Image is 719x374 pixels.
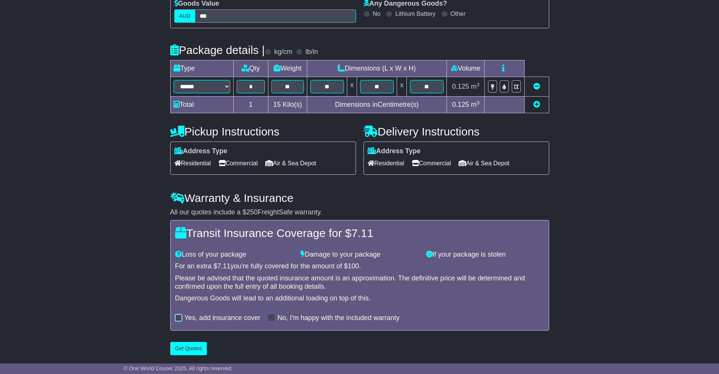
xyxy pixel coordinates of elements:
h4: Package details | [170,44,265,56]
div: Please be advised that the quoted insurance amount is an approximation. The definitive price will... [175,274,544,291]
h4: Pickup Instructions [170,125,356,138]
a: Add new item [533,101,540,108]
span: Commercial [219,157,258,169]
span: 250 [246,208,258,216]
td: Volume [447,60,485,77]
h4: Transit Insurance Coverage for $ [175,227,544,239]
h4: Warranty & Insurance [170,192,549,204]
label: Lithium Battery [395,10,436,17]
td: Kilo(s) [268,97,307,113]
span: Residential [174,157,211,169]
label: Yes, add insurance cover [185,314,260,322]
label: lb/in [305,48,318,56]
td: x [347,77,357,97]
span: Residential [368,157,404,169]
label: Address Type [174,147,228,155]
div: All our quotes include a $ FreightSafe warranty. [170,208,549,217]
div: Dangerous Goods will lead to an additional loading on top of this. [175,294,544,303]
span: m [471,101,480,108]
span: 0.125 [452,101,469,108]
label: AUD [174,9,196,23]
label: No, I'm happy with the included warranty [277,314,400,322]
td: x [397,77,407,97]
label: Address Type [368,147,421,155]
td: Dimensions (L x W x H) [307,60,447,77]
span: Air & Sea Depot [459,157,510,169]
div: Damage to your package [297,251,422,259]
td: Weight [268,60,307,77]
span: 15 [273,101,281,108]
span: 7.11 [217,262,231,270]
button: Get Quotes [170,342,207,355]
span: Commercial [412,157,451,169]
span: Air & Sea Depot [265,157,316,169]
h4: Delivery Instructions [363,125,549,138]
td: Dimensions in Centimetre(s) [307,97,447,113]
label: Other [451,10,466,17]
td: Total [170,97,233,113]
div: Loss of your package [171,251,297,259]
span: m [471,83,480,90]
label: kg/cm [274,48,292,56]
span: 0.125 [452,83,469,90]
label: No [373,10,380,17]
span: 7.11 [351,227,373,239]
div: For an extra $ you're fully covered for the amount of $ . [175,262,544,271]
td: Type [170,60,233,77]
td: 1 [233,97,268,113]
sup: 3 [477,100,480,106]
span: 100 [348,262,359,270]
sup: 3 [477,82,480,88]
a: Remove this item [533,83,540,90]
span: © One World Courier 2025. All rights reserved. [124,365,233,371]
td: Qty [233,60,268,77]
div: If your package is stolen [422,251,548,259]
